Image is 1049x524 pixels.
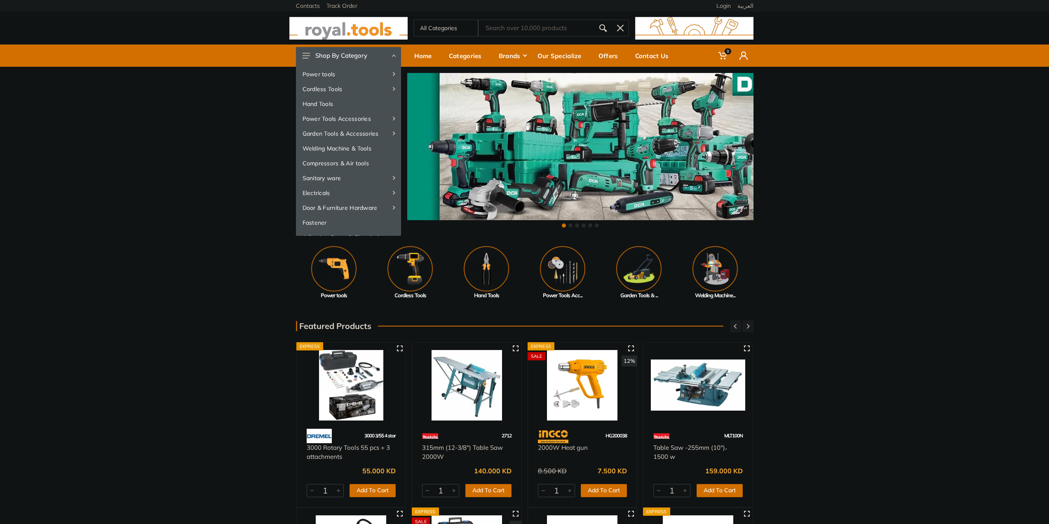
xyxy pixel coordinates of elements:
div: Cordless Tools [372,291,448,300]
div: Power tools [296,291,372,300]
a: Table Saw -255mm (10")، 1500 w [653,444,727,461]
img: royal.tools Logo [635,17,753,40]
a: Categories [443,45,493,67]
a: Door & Furniture Hardware [296,200,401,215]
img: 67.webp [307,429,332,443]
a: Adhesive, Spray & Chemical [296,230,401,245]
div: 8.500 KD [538,468,567,474]
button: Add To Cart [581,484,627,497]
a: Sanitary ware [296,171,401,186]
img: royal.tools Logo [289,17,408,40]
select: Category [414,20,479,36]
a: Welding Machine... [677,246,753,300]
span: 2712 [502,432,512,439]
button: Shop By Category [296,47,401,64]
a: Welding Machine & Tools [296,141,401,156]
a: العربية [737,3,753,9]
div: 55.000 KD [362,468,396,474]
button: Add To Cart [697,484,743,497]
div: Garden Tools & ... [601,291,677,300]
a: Cordless Tools [372,246,448,300]
a: Hand Tools [296,96,401,111]
div: SALE [528,352,546,360]
a: 3000 Rotary Tools 55 pcs + 3 attachments [307,444,390,461]
img: Royal Tools - 3000 Rotary Tools 55 pcs + 3 attachments [304,350,399,421]
img: Royal Tools - 315mm (12-3/8 [420,350,514,421]
a: Garden Tools & ... [601,246,677,300]
img: Royal - Hand Tools [464,246,509,291]
span: MLT100N [724,432,743,439]
a: Contact Us [629,45,680,67]
button: Add To Cart [465,484,512,497]
img: Royal - Cordless Tools [387,246,433,291]
a: Compressors & Air tools [296,156,401,171]
a: Offers [593,45,629,67]
div: Express [412,508,439,516]
img: Royal Tools - Table Saw -255mm (10 [651,350,745,421]
a: Track Order [326,3,357,9]
div: Brands [493,47,532,64]
a: Contacts [296,3,320,9]
a: Home [408,45,443,67]
div: 12% [622,355,637,367]
div: Our Specialize [532,47,593,64]
div: Home [408,47,443,64]
a: Cordless Tools [296,82,401,96]
div: Express [528,342,555,350]
div: 7.500 KD [598,468,627,474]
a: 0 [713,45,734,67]
img: 42.webp [422,429,439,443]
img: Royal - Power Tools Accessories [540,246,585,291]
div: Hand Tools [448,291,525,300]
span: HG200038 [605,432,627,439]
a: Power Tools Acc... [525,246,601,300]
a: Fastener [296,215,401,230]
a: Electricals [296,186,401,200]
a: 315mm (12-3/8") Table Saw 2000W [422,444,503,461]
img: Royal - Welding Machine & Tools [692,246,738,291]
div: Express [643,508,670,516]
img: Royal Tools - 2000W Heat gun [535,350,630,421]
div: Power Tools Acc... [525,291,601,300]
a: Our Specialize [532,45,593,67]
h3: Featured Products [296,321,371,331]
div: 140.000 KD [474,468,512,474]
button: Add To Cart [350,484,396,497]
div: Categories [443,47,493,64]
img: 91.webp [538,429,569,443]
a: Hand Tools [448,246,525,300]
div: Offers [593,47,629,64]
img: 42.webp [653,429,670,443]
img: Royal - Garden Tools & Accessories [616,246,662,291]
a: Power tools [296,246,372,300]
a: Login [716,3,731,9]
a: Garden Tools & Accessories [296,126,401,141]
div: Contact Us [629,47,680,64]
div: 159.000 KD [705,468,743,474]
div: Express [296,342,324,350]
span: 0 [725,48,731,54]
a: 2000W Heat gun [538,444,588,451]
div: Welding Machine... [677,291,753,300]
span: 3000 3/55 4 star [364,432,396,439]
a: Power Tools Accessories [296,111,401,126]
a: Power tools [296,67,401,82]
img: Royal - Power tools [311,246,357,291]
input: Site search [479,19,594,37]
